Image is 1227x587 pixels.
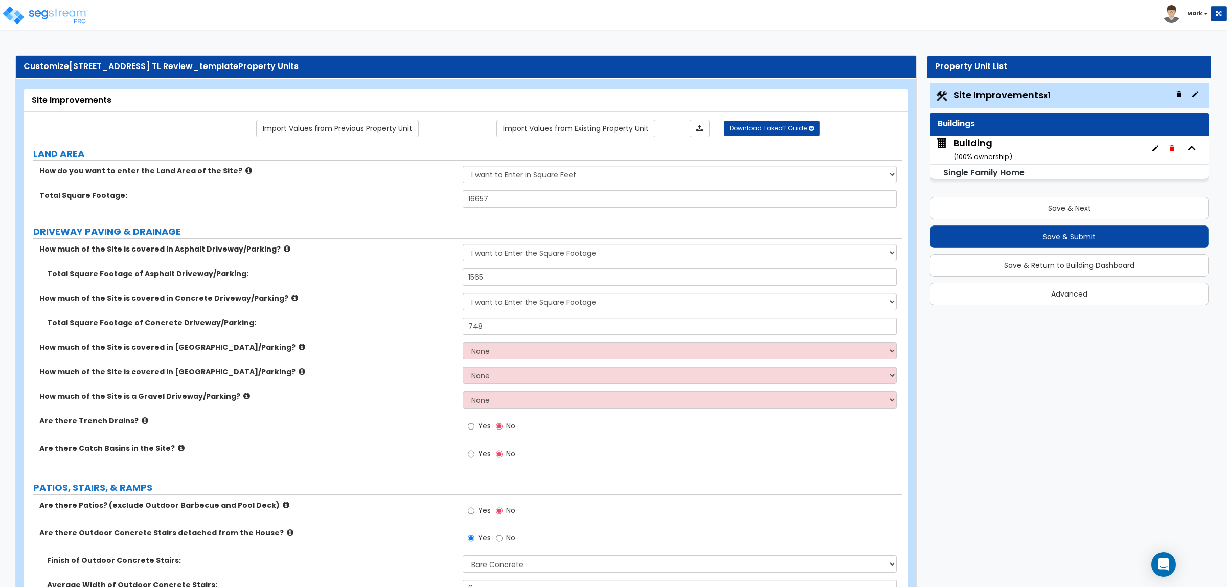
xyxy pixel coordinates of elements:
[47,268,455,279] label: Total Square Footage of Asphalt Driveway/Parking:
[953,152,1012,162] small: ( 100 % ownership)
[496,533,503,544] input: No
[142,417,148,424] i: click for more info!
[245,167,252,174] i: click for more info!
[39,443,455,454] label: Are there Catch Basins in the Site?
[930,283,1209,305] button: Advanced
[33,225,902,238] label: DRIVEWAY PAVING & DRAINAGE
[724,121,820,136] button: Download Takeoff Guide
[730,124,807,132] span: Download Takeoff Guide
[496,448,503,460] input: No
[478,421,491,431] span: Yes
[24,61,908,73] div: Customize Property Units
[69,60,238,72] span: [STREET_ADDRESS] TL Review_template
[506,421,515,431] span: No
[33,147,902,161] label: LAND AREA
[478,448,491,459] span: Yes
[39,293,455,303] label: How much of the Site is covered in Concrete Driveway/Parking?
[39,416,455,426] label: Are there Trench Drains?
[33,481,902,494] label: PATIOS, STAIRS, & RAMPS
[287,529,293,536] i: click for more info!
[1187,10,1202,17] b: Mark
[935,61,1203,73] div: Property Unit List
[930,254,1209,277] button: Save & Return to Building Dashboard
[468,533,474,544] input: Yes
[496,505,503,516] input: No
[506,448,515,459] span: No
[506,533,515,543] span: No
[47,555,455,566] label: Finish of Outdoor Concrete Stairs:
[478,505,491,515] span: Yes
[690,120,710,137] a: Import the dynamic attributes value through Excel sheet
[39,367,455,377] label: How much of the Site is covered in [GEOGRAPHIC_DATA]/Parking?
[39,500,455,510] label: Are there Patios? (exclude Outdoor Barbecue and Pool Deck)
[32,95,900,106] div: Site Improvements
[1151,552,1176,577] div: Open Intercom Messenger
[935,137,1012,163] span: Building
[468,448,474,460] input: Yes
[468,505,474,516] input: Yes
[496,421,503,432] input: No
[284,245,290,253] i: click for more info!
[39,244,455,254] label: How much of the Site is covered in Asphalt Driveway/Parking?
[930,225,1209,248] button: Save & Submit
[478,533,491,543] span: Yes
[47,318,455,328] label: Total Square Footage of Concrete Driveway/Parking:
[291,294,298,302] i: click for more info!
[39,528,455,538] label: Are there Outdoor Concrete Stairs detached from the House?
[1163,5,1180,23] img: avatar.png
[1043,90,1050,101] small: x1
[943,167,1025,178] small: Single Family Home
[39,391,455,401] label: How much of the Site is a Gravel Driveway/Parking?
[930,197,1209,219] button: Save & Next
[468,421,474,432] input: Yes
[299,343,305,351] i: click for more info!
[496,120,655,137] a: Import the dynamic attribute values from existing properties.
[283,501,289,509] i: click for more info!
[39,166,455,176] label: How do you want to enter the Land Area of the Site?
[953,137,1012,163] div: Building
[506,505,515,515] span: No
[39,342,455,352] label: How much of the Site is covered in [GEOGRAPHIC_DATA]/Parking?
[938,118,1201,130] div: Buildings
[243,392,250,400] i: click for more info!
[953,88,1050,101] span: Site Improvements
[39,190,455,200] label: Total Square Footage:
[935,89,948,103] img: Construction.png
[2,5,88,26] img: logo_pro_r.png
[935,137,948,150] img: building.svg
[256,120,419,137] a: Import the dynamic attribute values from previous properties.
[299,368,305,375] i: click for more info!
[178,444,185,452] i: click for more info!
